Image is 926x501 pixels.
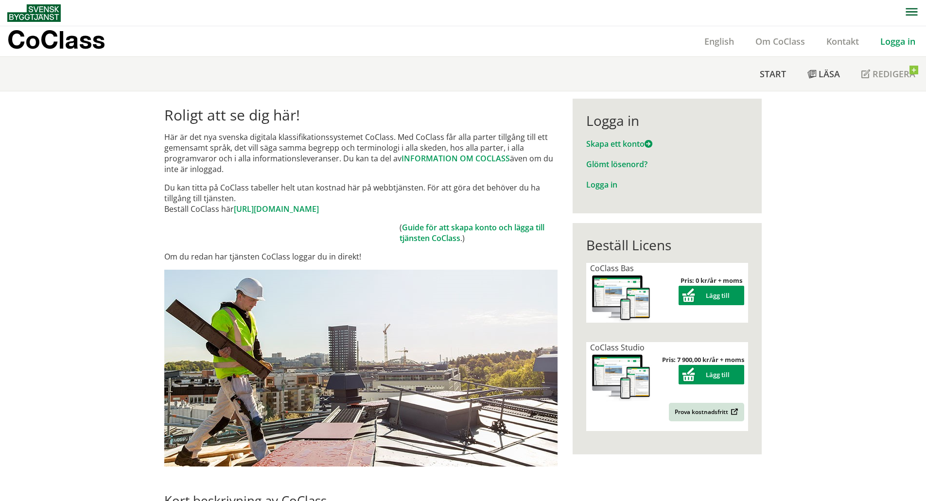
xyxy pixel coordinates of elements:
[819,68,840,80] span: Läsa
[679,291,744,300] a: Lägg till
[7,34,105,45] p: CoClass
[586,179,617,190] a: Logga in
[679,286,744,305] button: Lägg till
[681,276,742,285] strong: Pris: 0 kr/år + moms
[797,57,851,91] a: Läsa
[586,237,748,253] div: Beställ Licens
[7,4,61,22] img: Svensk Byggtjänst
[745,35,816,47] a: Om CoClass
[400,222,544,243] a: Guide för att skapa konto och lägga till tjänsten CoClass
[164,132,558,174] p: Här är det nya svenska digitala klassifikationssystemet CoClass. Med CoClass får alla parter till...
[694,35,745,47] a: English
[234,204,319,214] a: [URL][DOMAIN_NAME]
[164,251,558,262] p: Om du redan har tjänsten CoClass loggar du in direkt!
[586,138,652,149] a: Skapa ett konto
[729,408,738,415] img: Outbound.png
[760,68,786,80] span: Start
[590,353,652,402] img: coclass-license.jpg
[164,270,558,466] img: login.jpg
[586,159,647,170] a: Glömt lösenord?
[402,153,510,164] a: INFORMATION OM COCLASS
[816,35,870,47] a: Kontakt
[400,222,558,243] td: ( .)
[749,57,797,91] a: Start
[164,182,558,214] p: Du kan titta på CoClass tabeller helt utan kostnad här på webbtjänsten. För att göra det behöver ...
[679,365,744,384] button: Lägg till
[590,274,652,323] img: coclass-license.jpg
[669,403,744,421] a: Prova kostnadsfritt
[590,342,645,353] span: CoClass Studio
[870,35,926,47] a: Logga in
[662,355,744,364] strong: Pris: 7 900,00 kr/år + moms
[7,26,126,56] a: CoClass
[586,112,748,129] div: Logga in
[679,370,744,379] a: Lägg till
[590,263,634,274] span: CoClass Bas
[164,106,558,124] h1: Roligt att se dig här!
